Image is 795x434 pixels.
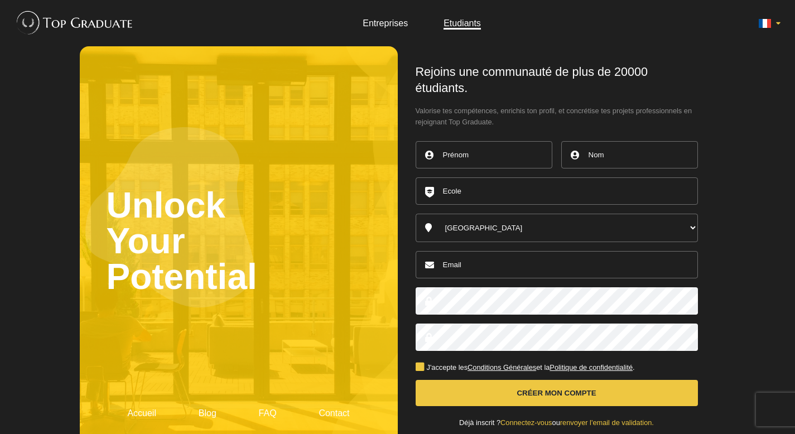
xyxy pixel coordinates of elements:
a: Connectez-vous [500,418,552,427]
a: renvoyer l'email de validation. [560,418,654,427]
div: Déjà inscrit ? ou [416,419,698,427]
input: Email [416,251,698,278]
a: Contact [319,408,349,418]
a: Conditions Générales [468,363,536,372]
a: Accueil [127,408,156,418]
a: Politique de confidentialité [550,363,633,372]
a: FAQ [259,408,277,418]
h1: Rejoins une communauté de plus de 20000 étudiants. [416,64,698,97]
span: Valorise tes compétences, enrichis ton profil, et concrétise tes projets professionnels en rejoig... [416,105,698,128]
img: Top Graduate [11,6,133,39]
input: Prénom [416,141,552,168]
h2: Unlock Your Potential [107,73,371,409]
a: Entreprises [363,18,408,28]
label: J'accepte les et la . [416,364,635,372]
input: Nom [561,141,698,168]
input: Ecole [416,177,698,205]
button: Créer mon compte [416,380,698,406]
a: Blog [199,408,216,418]
a: Etudiants [444,18,481,28]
